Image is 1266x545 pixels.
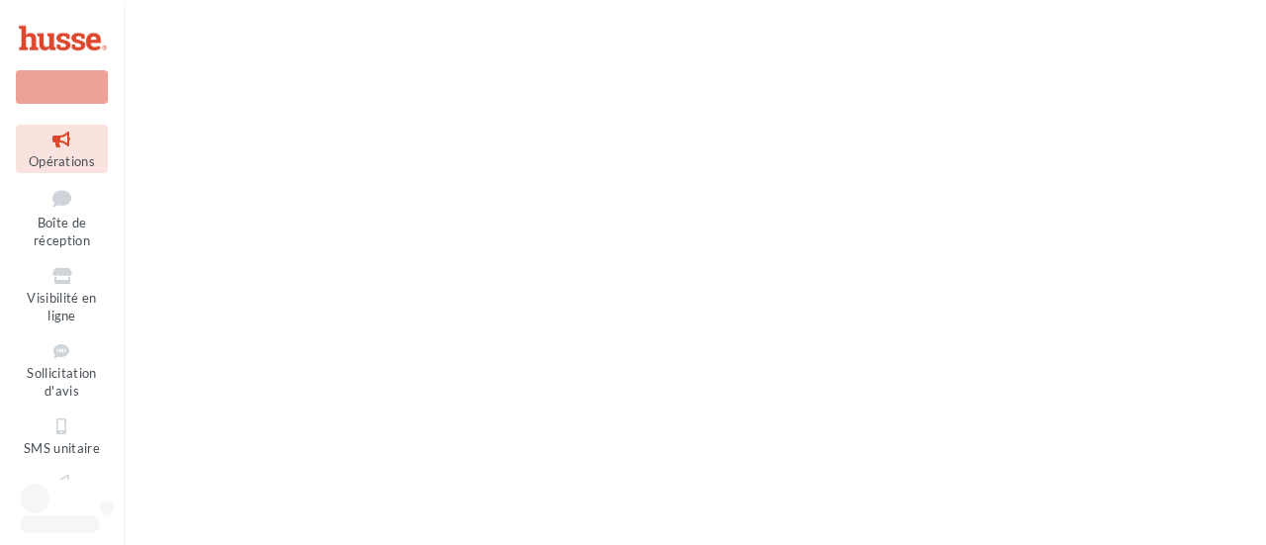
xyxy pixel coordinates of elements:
a: Opérations [16,125,108,173]
span: Sollicitation d'avis [27,365,96,400]
div: Nouvelle campagne [16,70,108,104]
span: Boîte de réception [34,215,90,249]
a: Campagnes [16,468,108,516]
a: Sollicitation d'avis [16,336,108,404]
a: SMS unitaire [16,411,108,460]
span: SMS unitaire [24,440,100,456]
a: Boîte de réception [16,181,108,253]
a: Visibilité en ligne [16,261,108,328]
span: Opérations [29,153,95,169]
span: Visibilité en ligne [27,290,96,324]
